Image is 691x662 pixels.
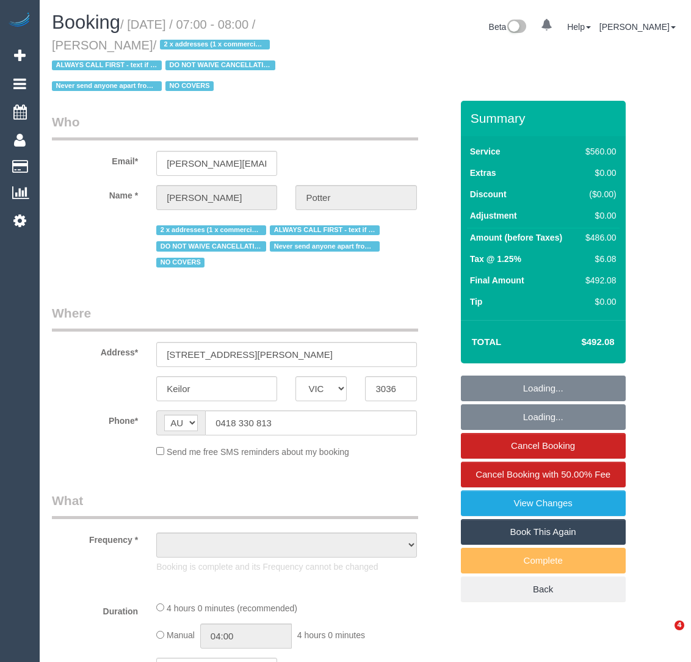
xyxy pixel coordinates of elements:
[43,151,147,167] label: Email*
[52,492,418,519] legend: What
[167,603,297,613] span: 4 hours 0 minutes (recommended)
[156,241,266,251] span: DO NOT WAIVE CANCELLATION FEE
[156,376,277,401] input: Suburb*
[167,447,349,457] span: Send me free SMS reminders about my booking
[470,188,507,200] label: Discount
[43,529,147,546] label: Frequency *
[461,577,626,602] a: Back
[461,490,626,516] a: View Changes
[297,631,365,641] span: 4 hours 0 minutes
[581,145,616,158] div: $560.00
[544,337,614,347] h4: $492.08
[165,60,275,70] span: DO NOT WAIVE CANCELLATION FEE
[599,22,676,32] a: [PERSON_NAME]
[470,209,517,222] label: Adjustment
[43,185,147,202] label: Name *
[581,296,616,308] div: $0.00
[160,40,270,49] span: 2 x addresses (1 x commercial and 1 x residential)
[295,185,416,210] input: Last Name*
[675,620,684,630] span: 4
[581,253,616,265] div: $6.08
[506,20,526,35] img: New interface
[52,38,279,93] span: /
[461,462,626,487] a: Cancel Booking with 50.00% Fee
[470,253,521,265] label: Tax @ 1.25%
[461,519,626,545] a: Book This Again
[43,410,147,427] label: Phone*
[52,60,162,70] span: ALWAYS CALL FIRST - text if no answer
[470,274,524,286] label: Final Amount
[471,111,620,125] h3: Summary
[167,631,195,641] span: Manual
[52,113,418,140] legend: Who
[156,185,277,210] input: First Name*
[43,342,147,358] label: Address*
[461,433,626,459] a: Cancel Booking
[581,188,616,200] div: ($0.00)
[52,12,120,33] span: Booking
[156,151,277,176] input: Email*
[43,601,147,617] label: Duration
[165,81,214,91] span: NO COVERS
[581,167,616,179] div: $0.00
[205,410,416,435] input: Phone*
[472,336,502,347] strong: Total
[581,274,616,286] div: $492.08
[52,81,162,91] span: Never send anyone apart from [PERSON_NAME] & [PERSON_NAME]
[156,561,416,573] p: Booking is complete and its Frequency cannot be changed
[156,258,204,267] span: NO COVERS
[470,167,496,179] label: Extras
[365,376,416,401] input: Post Code*
[567,22,591,32] a: Help
[649,620,679,650] iframe: Intercom live chat
[270,225,380,235] span: ALWAYS CALL FIRST - text if no answer
[470,296,483,308] label: Tip
[52,18,279,93] small: / [DATE] / 07:00 - 08:00 / [PERSON_NAME]
[270,241,380,251] span: Never send anyone apart from [PERSON_NAME] & [PERSON_NAME]
[581,209,616,222] div: $0.00
[581,231,616,244] div: $486.00
[7,12,32,29] img: Automaid Logo
[476,469,610,479] span: Cancel Booking with 50.00% Fee
[470,145,501,158] label: Service
[470,231,562,244] label: Amount (before Taxes)
[156,225,266,235] span: 2 x addresses (1 x commercial and 1 x residential)
[489,22,527,32] a: Beta
[52,304,418,332] legend: Where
